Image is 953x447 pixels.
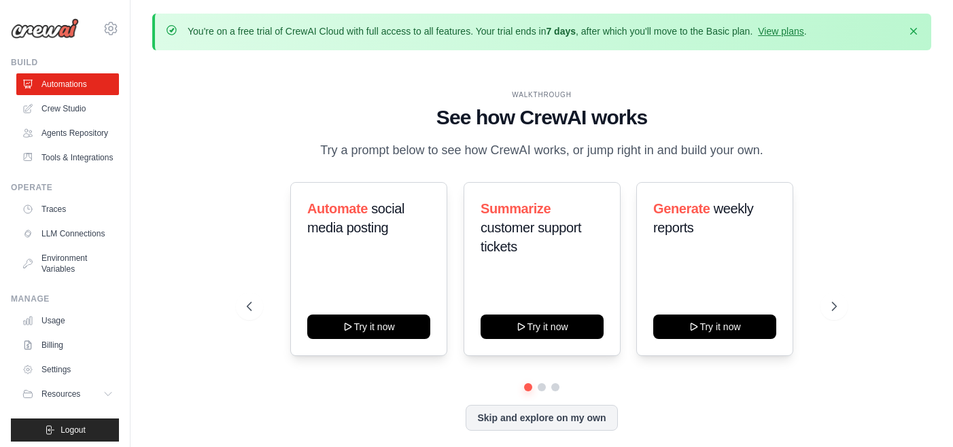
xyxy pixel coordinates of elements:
span: customer support tickets [481,220,581,254]
div: Manage [11,293,119,304]
iframe: Chat Widget [885,382,953,447]
a: View plans [758,26,803,37]
div: Build [11,57,119,68]
div: Operate [11,182,119,193]
a: Agents Repository [16,122,119,144]
span: social media posting [307,201,404,235]
span: Summarize [481,201,551,216]
div: WALKTHROUGH [247,90,837,100]
a: Usage [16,310,119,332]
a: LLM Connections [16,223,119,245]
button: Resources [16,383,119,405]
a: Traces [16,198,119,220]
a: Tools & Integrations [16,147,119,168]
button: Try it now [653,315,776,339]
a: Environment Variables [16,247,119,280]
button: Try it now [481,315,604,339]
img: Logo [11,18,79,39]
button: Logout [11,418,119,442]
h1: See how CrewAI works [247,105,837,130]
button: Skip and explore on my own [466,405,617,431]
p: You're on a free trial of CrewAI Cloud with full access to all features. Your trial ends in , aft... [188,24,807,38]
a: Crew Studio [16,98,119,120]
strong: 7 days [546,26,576,37]
span: Resources [41,389,80,399]
span: Automate [307,201,368,216]
p: Try a prompt below to see how CrewAI works, or jump right in and build your own. [313,141,770,160]
button: Try it now [307,315,430,339]
a: Billing [16,334,119,356]
span: Generate [653,201,710,216]
a: Settings [16,359,119,380]
a: Automations [16,73,119,95]
span: Logout [60,425,86,435]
